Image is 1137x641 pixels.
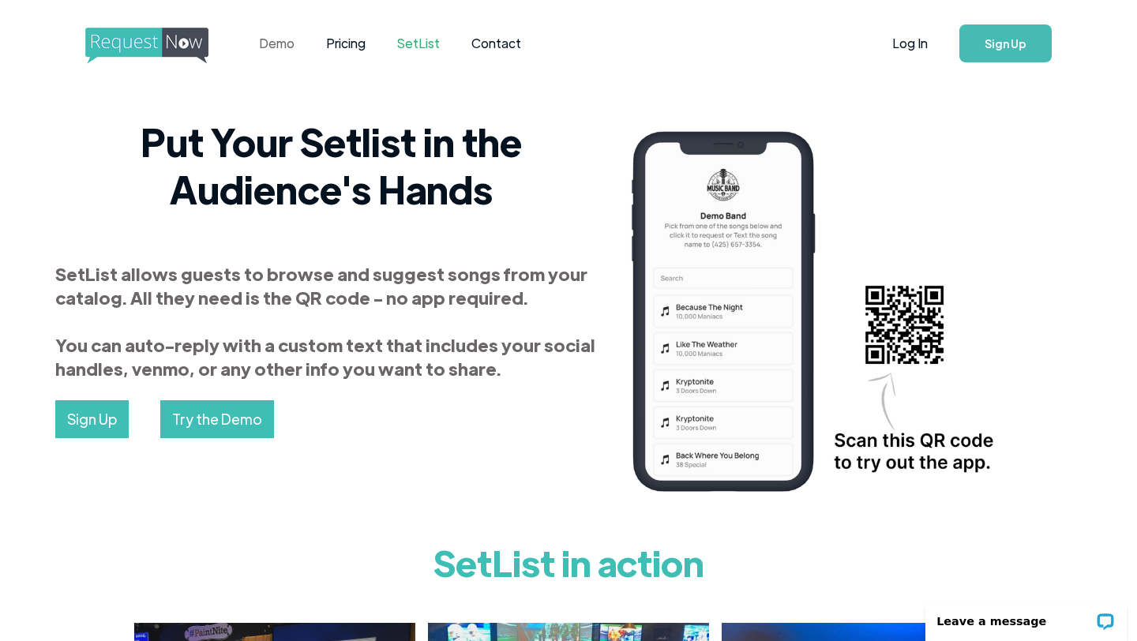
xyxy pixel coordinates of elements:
strong: SetList allows guests to browse and suggest songs from your catalog. All they need is the QR code... [55,262,595,380]
a: Try the Demo [160,400,274,438]
h1: SetList in action [134,530,1003,594]
a: SetList [381,19,456,68]
a: Sign Up [959,24,1052,62]
h2: Put Your Setlist in the Audience's Hands [55,118,607,212]
a: Demo [243,19,310,68]
a: Sign Up [55,400,129,438]
img: requestnow logo [85,28,238,64]
a: Log In [876,16,944,71]
a: home [85,28,204,59]
iframe: LiveChat chat widget [915,591,1137,641]
a: Pricing [310,19,381,68]
a: Contact [456,19,537,68]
